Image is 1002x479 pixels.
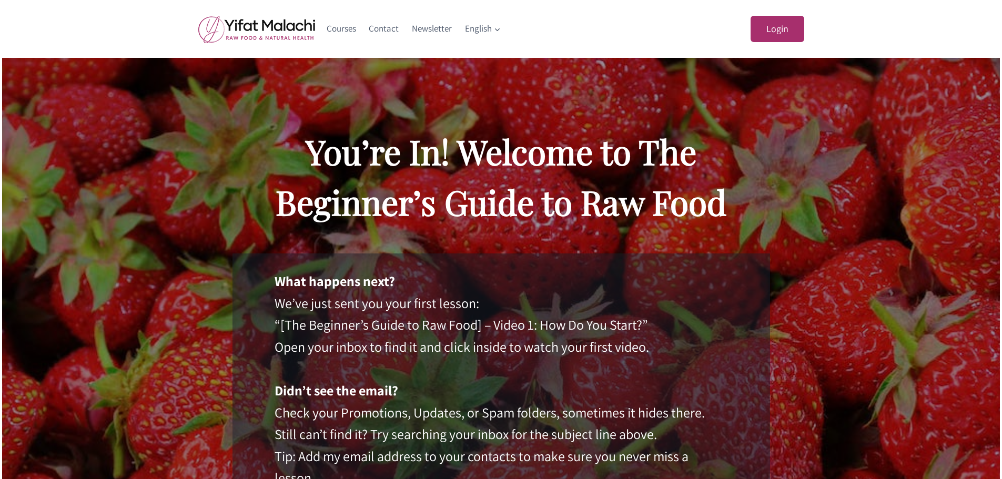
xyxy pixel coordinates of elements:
[320,16,508,42] nav: Primary
[465,22,501,36] span: English
[275,381,398,399] strong: Didn’t see the email?
[198,15,315,43] img: yifat_logo41_en.png
[458,16,507,42] a: English
[232,126,770,227] h2: You’re In! Welcome to The Beginner’s Guide to Raw Food
[751,16,804,43] a: Login
[320,16,363,42] a: Courses
[275,272,395,290] strong: What happens next?
[362,16,406,42] a: Contact
[406,16,459,42] a: Newsletter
